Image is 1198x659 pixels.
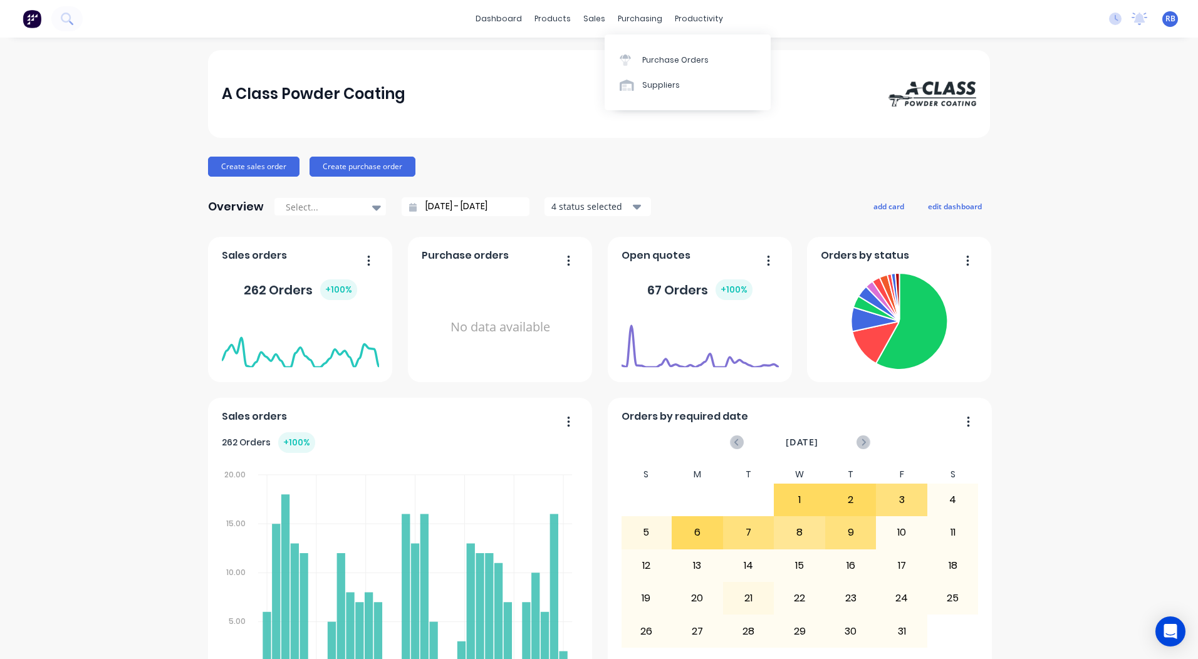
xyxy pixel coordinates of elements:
[222,432,315,453] div: 262 Orders
[877,615,927,646] div: 31
[612,9,669,28] div: purchasing
[208,157,299,177] button: Create sales order
[229,616,246,627] tspan: 5.00
[528,9,577,28] div: products
[622,550,672,581] div: 12
[226,567,246,578] tspan: 10.00
[774,583,825,614] div: 22
[877,517,927,548] div: 10
[642,54,709,66] div: Purchase Orders
[888,81,976,106] img: A Class Powder Coating
[208,194,264,219] div: Overview
[865,198,912,214] button: add card
[724,517,774,548] div: 7
[605,73,771,98] a: Suppliers
[642,80,680,91] div: Suppliers
[222,81,405,106] div: A Class Powder Coating
[724,615,774,646] div: 28
[821,248,909,263] span: Orders by status
[622,248,690,263] span: Open quotes
[877,583,927,614] div: 24
[669,9,729,28] div: productivity
[928,484,978,516] div: 4
[928,517,978,548] div: 11
[1155,616,1185,646] div: Open Intercom Messenger
[716,279,753,300] div: + 100 %
[551,200,630,213] div: 4 status selected
[605,47,771,72] a: Purchase Orders
[826,517,876,548] div: 9
[876,465,927,484] div: F
[310,157,415,177] button: Create purchase order
[577,9,612,28] div: sales
[244,279,357,300] div: 262 Orders
[621,465,672,484] div: S
[23,9,41,28] img: Factory
[422,268,579,387] div: No data available
[672,583,722,614] div: 20
[622,517,672,548] div: 5
[774,615,825,646] div: 29
[672,465,723,484] div: M
[826,484,876,516] div: 2
[927,465,979,484] div: S
[672,615,722,646] div: 27
[672,517,722,548] div: 6
[672,550,722,581] div: 13
[278,432,315,453] div: + 100 %
[320,279,357,300] div: + 100 %
[422,248,509,263] span: Purchase orders
[928,583,978,614] div: 25
[877,550,927,581] div: 17
[224,469,246,480] tspan: 20.00
[826,550,876,581] div: 16
[920,198,990,214] button: edit dashboard
[774,465,825,484] div: W
[724,550,774,581] div: 14
[825,465,877,484] div: T
[1165,13,1175,24] span: RB
[544,197,651,216] button: 4 status selected
[622,583,672,614] div: 19
[826,615,876,646] div: 30
[226,518,246,529] tspan: 15.00
[774,550,825,581] div: 15
[222,248,287,263] span: Sales orders
[222,409,287,424] span: Sales orders
[647,279,753,300] div: 67 Orders
[774,484,825,516] div: 1
[469,9,528,28] a: dashboard
[622,615,672,646] div: 26
[724,583,774,614] div: 21
[774,517,825,548] div: 8
[723,465,774,484] div: T
[826,583,876,614] div: 23
[928,550,978,581] div: 18
[786,435,818,449] span: [DATE]
[877,484,927,516] div: 3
